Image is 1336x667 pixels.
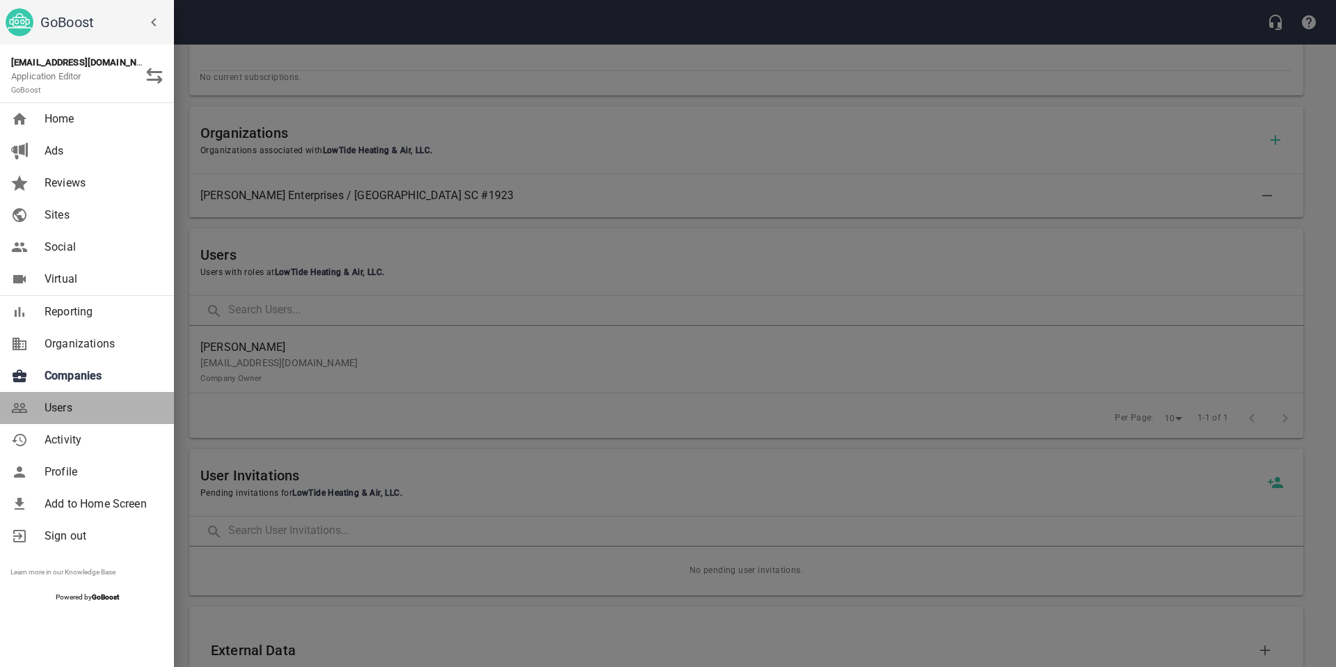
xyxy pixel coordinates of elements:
strong: GoBoost [92,593,119,601]
span: Sign out [45,528,157,544]
span: Social [45,239,157,256]
span: Virtual [45,271,157,288]
small: GoBoost [11,86,41,95]
span: Users [45,400,157,416]
span: Reviews [45,175,157,191]
span: Activity [45,432,157,448]
span: Application Editor [11,71,81,95]
a: Learn more in our Knowledge Base [10,568,116,576]
button: Switch Role [138,59,171,93]
span: Reporting [45,304,157,320]
strong: [EMAIL_ADDRESS][DOMAIN_NAME] [11,57,158,68]
span: Profile [45,464,157,480]
span: Ads [45,143,157,159]
img: go_boost_head.png [6,8,33,36]
h6: GoBoost [40,11,168,33]
span: Powered by [56,593,119,601]
span: Add to Home Screen [45,496,157,512]
span: Organizations [45,336,157,352]
span: Home [45,111,157,127]
span: Sites [45,207,157,223]
span: Companies [45,368,157,384]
